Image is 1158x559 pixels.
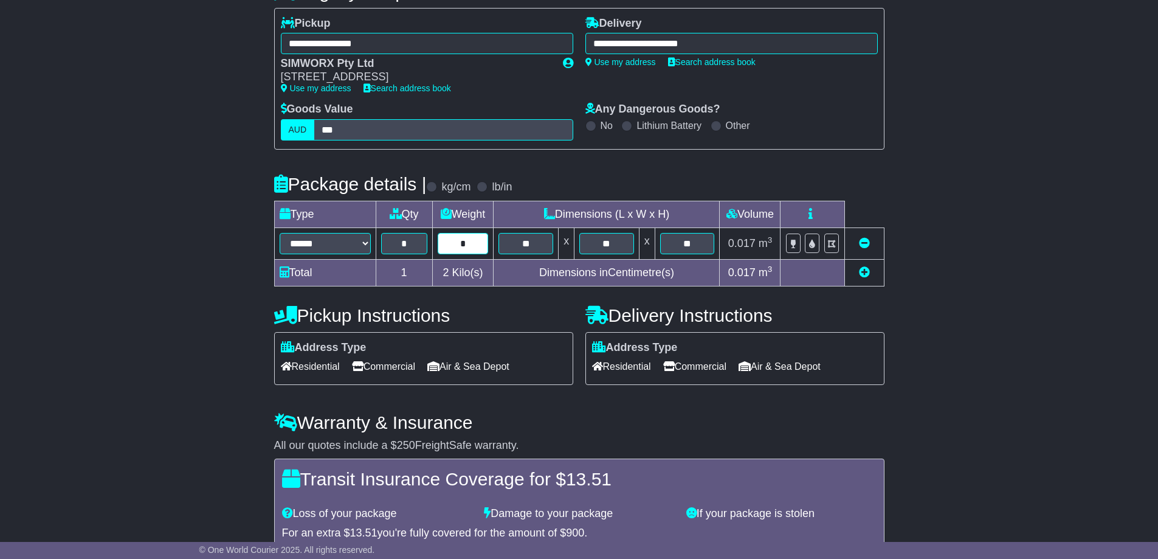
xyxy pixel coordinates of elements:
div: SIMWORX Pty Ltd [281,57,551,71]
label: kg/cm [441,181,470,194]
td: Qty [376,201,432,227]
span: 13.51 [350,527,377,539]
span: 13.51 [566,469,612,489]
sup: 3 [768,235,773,245]
label: Lithium Battery [636,120,701,131]
h4: Package details | [274,174,427,194]
h4: Warranty & Insurance [274,412,884,432]
div: Damage to your package [478,507,680,521]
span: 250 [397,439,415,451]
span: 900 [566,527,584,539]
label: No [601,120,613,131]
sup: 3 [768,265,773,274]
span: m [759,237,773,249]
td: Kilo(s) [432,259,494,286]
label: lb/in [492,181,512,194]
div: All our quotes include a $ FreightSafe warranty. [274,439,884,453]
span: 0.017 [728,237,756,249]
label: AUD [281,119,315,141]
a: Use my address [585,57,656,67]
span: 0.017 [728,266,756,279]
span: Commercial [352,357,415,376]
span: Commercial [663,357,726,376]
h4: Delivery Instructions [585,305,884,325]
label: Address Type [592,341,678,355]
h4: Transit Insurance Coverage for $ [282,469,877,489]
label: Other [726,120,750,131]
td: Weight [432,201,494,227]
a: Add new item [859,266,870,279]
a: Search address book [364,83,451,93]
span: m [759,266,773,279]
h4: Pickup Instructions [274,305,573,325]
td: x [639,227,655,259]
a: Search address book [668,57,756,67]
td: Type [274,201,376,227]
a: Remove this item [859,237,870,249]
label: Address Type [281,341,367,355]
span: Air & Sea Depot [427,357,509,376]
span: 2 [443,266,449,279]
a: Use my address [281,83,351,93]
label: Goods Value [281,103,353,116]
td: Dimensions (L x W x H) [494,201,720,227]
div: Loss of your package [276,507,478,521]
div: If your package is stolen [680,507,883,521]
td: Dimensions in Centimetre(s) [494,259,720,286]
td: x [559,227,574,259]
label: Pickup [281,17,331,30]
div: [STREET_ADDRESS] [281,71,551,84]
td: 1 [376,259,432,286]
div: For an extra $ you're fully covered for the amount of $ . [282,527,877,540]
span: Air & Sea Depot [739,357,821,376]
span: Residential [592,357,651,376]
td: Total [274,259,376,286]
span: © One World Courier 2025. All rights reserved. [199,545,375,555]
span: Residential [281,357,340,376]
td: Volume [720,201,781,227]
label: Delivery [585,17,642,30]
label: Any Dangerous Goods? [585,103,720,116]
